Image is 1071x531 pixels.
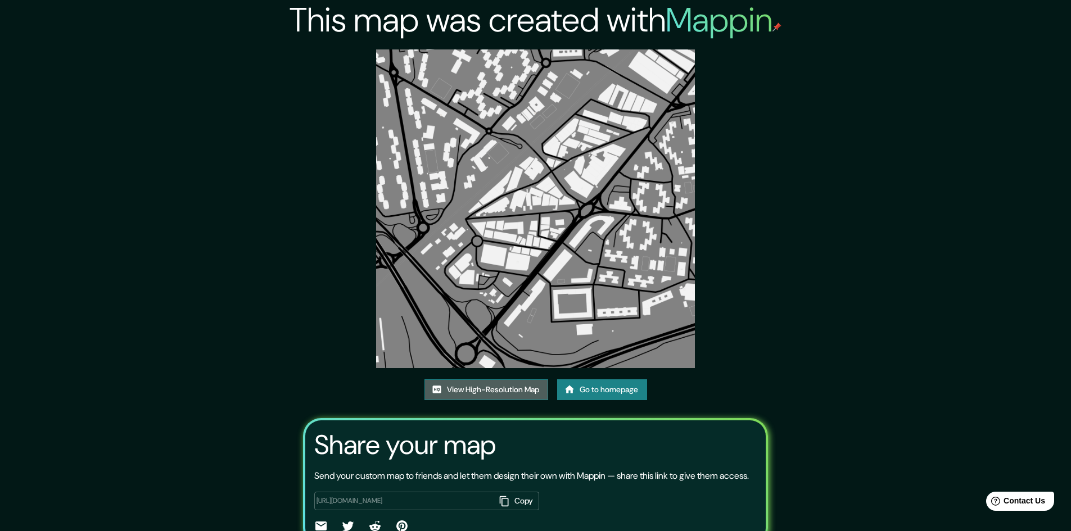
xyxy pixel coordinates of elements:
iframe: Help widget launcher [971,487,1059,519]
img: mappin-pin [772,22,781,31]
h3: Share your map [314,429,496,461]
a: View High-Resolution Map [424,379,548,400]
button: Copy [495,492,539,510]
p: Send your custom map to friends and let them design their own with Mappin — share this link to gi... [314,469,749,483]
a: Go to homepage [557,379,647,400]
img: created-map [376,49,695,368]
